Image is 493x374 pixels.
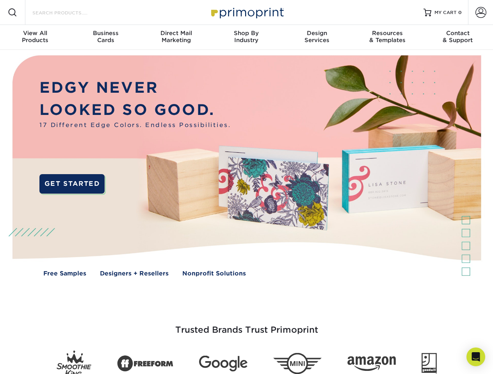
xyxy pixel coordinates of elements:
a: Shop ByIndustry [211,25,281,50]
span: 17 Different Edge Colors. Endless Possibilities. [39,121,231,130]
a: Designers + Resellers [100,269,169,278]
div: Cards [70,30,141,44]
p: LOOKED SO GOOD. [39,99,231,121]
a: Free Samples [43,269,86,278]
input: SEARCH PRODUCTS..... [32,8,108,17]
a: Direct MailMarketing [141,25,211,50]
span: 0 [458,10,462,15]
a: Contact& Support [423,25,493,50]
span: Direct Mail [141,30,211,37]
p: EDGY NEVER [39,77,231,99]
img: Goodwill [422,353,437,374]
div: Industry [211,30,281,44]
a: Resources& Templates [352,25,422,50]
span: Contact [423,30,493,37]
img: Primoprint [208,4,286,21]
img: Amazon [347,356,396,371]
div: Services [282,30,352,44]
div: & Support [423,30,493,44]
h3: Trusted Brands Trust Primoprint [18,306,475,344]
span: MY CART [434,9,457,16]
a: DesignServices [282,25,352,50]
span: Shop By [211,30,281,37]
span: Design [282,30,352,37]
a: Nonprofit Solutions [182,269,246,278]
div: Marketing [141,30,211,44]
a: BusinessCards [70,25,141,50]
a: GET STARTED [39,174,105,194]
span: Business [70,30,141,37]
span: Resources [352,30,422,37]
img: Google [199,356,247,372]
div: Open Intercom Messenger [466,348,485,366]
div: & Templates [352,30,422,44]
